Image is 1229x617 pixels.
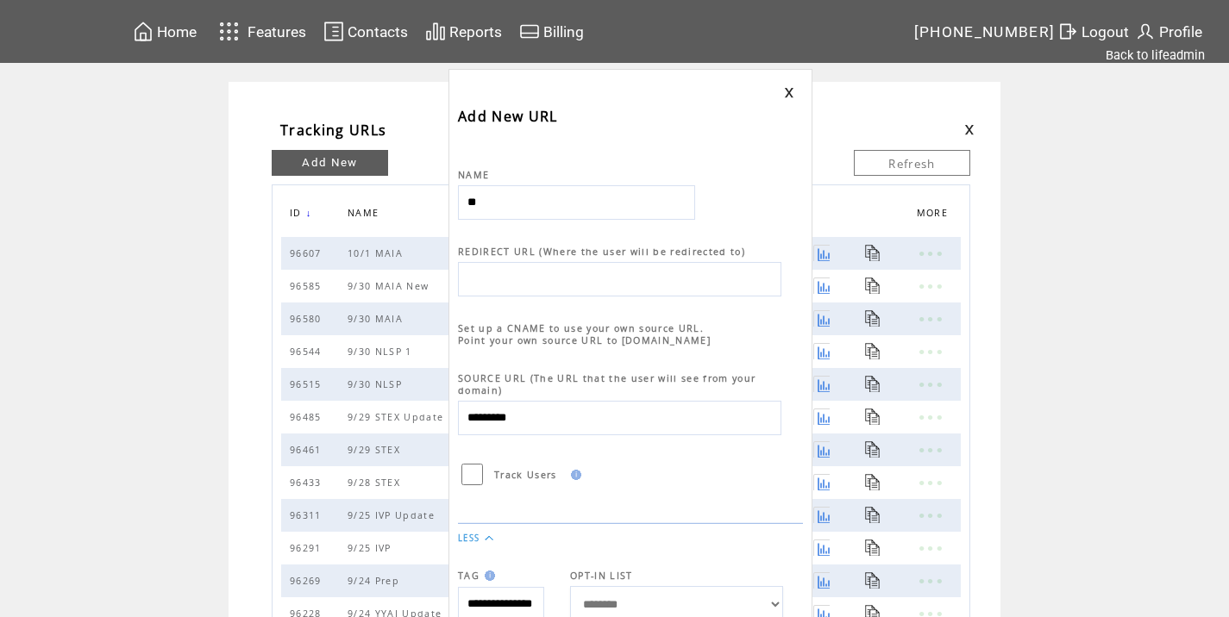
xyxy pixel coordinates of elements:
span: NAME [458,169,489,181]
span: Point your own source URL to [DOMAIN_NAME] [458,334,711,346]
img: help.gif [566,470,581,480]
a: LESS [458,533,480,544]
span: Track Users [494,469,557,481]
span: Set up a CNAME to use your own source URL. [458,322,704,334]
span: OPT-IN LIST [570,570,633,582]
span: Add New URL [458,107,558,126]
span: TAG [458,570,480,582]
span: SOURCE URL (The URL that the user will see from your domain) [458,372,756,396]
span: REDIRECT URL (Where the user will be redirected to) [458,246,745,258]
img: help.gif [480,570,495,581]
